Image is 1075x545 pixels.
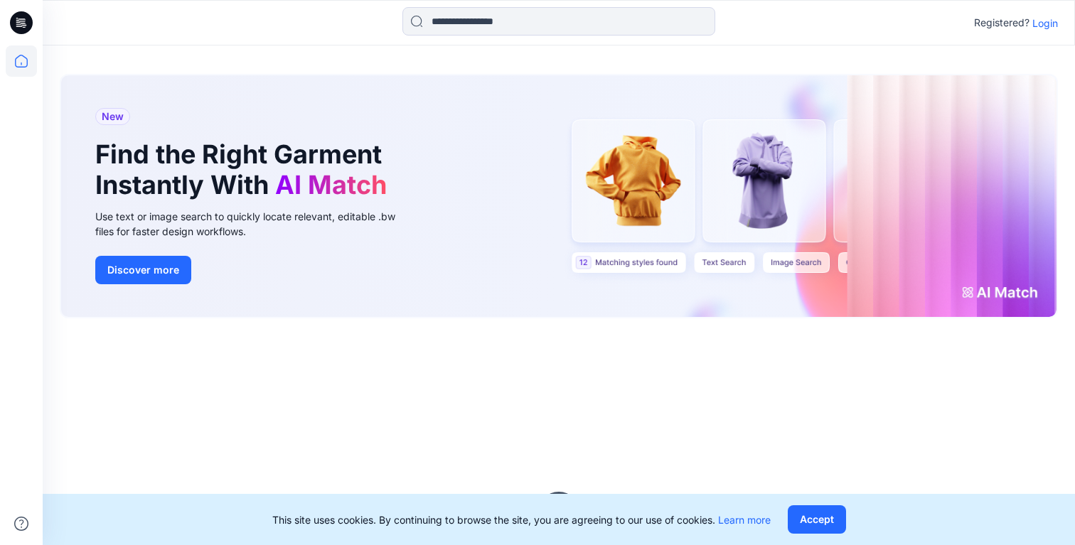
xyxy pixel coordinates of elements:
[788,505,846,534] button: Accept
[1032,16,1058,31] p: Login
[974,14,1029,31] p: Registered?
[718,514,771,526] a: Learn more
[95,139,394,200] h1: Find the Right Garment Instantly With
[272,512,771,527] p: This site uses cookies. By continuing to browse the site, you are agreeing to our use of cookies.
[102,108,124,125] span: New
[95,256,191,284] button: Discover more
[95,209,415,239] div: Use text or image search to quickly locate relevant, editable .bw files for faster design workflows.
[275,169,387,200] span: AI Match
